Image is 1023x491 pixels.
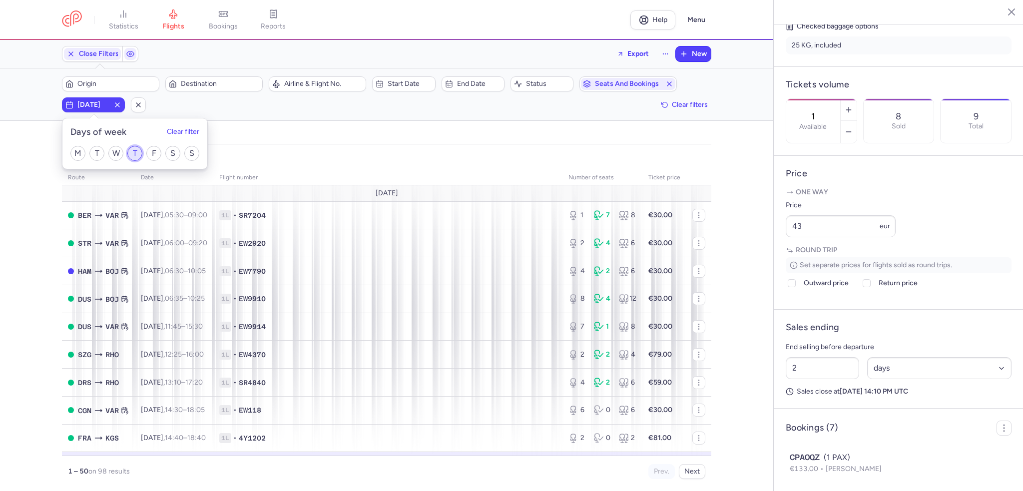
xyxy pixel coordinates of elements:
[826,465,882,473] span: [PERSON_NAME]
[619,378,636,388] div: 6
[77,101,109,109] span: [DATE]
[79,50,119,58] span: Close Filters
[863,279,871,287] input: Return price
[511,76,573,91] button: Status
[233,433,237,443] span: •
[165,76,263,91] button: Destination
[595,80,661,88] span: Seats and bookings
[619,322,636,332] div: 8
[239,238,266,248] span: EW2920
[187,434,206,442] time: 18:40
[188,211,207,219] time: 09:00
[457,80,501,88] span: End date
[70,126,126,138] h5: Days of week
[141,406,205,414] span: [DATE],
[786,79,1012,90] h4: Tickets volume
[568,433,586,443] div: 2
[594,405,611,415] div: 0
[526,80,570,88] span: Status
[594,350,611,360] div: 2
[652,16,667,23] span: Help
[165,267,184,275] time: 06:30
[88,467,130,476] span: on 98 results
[790,452,1008,475] button: CPAOQZ(1 PAX)€133.00[PERSON_NAME]
[165,211,207,219] span: –
[248,9,298,31] a: reports
[105,266,119,277] span: BOJ
[648,267,672,275] strong: €30.00
[78,405,91,416] span: CGN
[219,294,231,304] span: 1L
[969,122,984,130] p: Total
[786,168,1012,179] h4: Price
[786,20,1012,32] h5: Checked baggage options
[786,36,1012,54] li: 25 KG, included
[165,378,181,387] time: 13:10
[162,22,184,31] span: flights
[187,406,205,414] time: 18:05
[165,434,183,442] time: 14:40
[165,322,181,331] time: 11:45
[648,406,672,414] strong: €30.00
[78,349,91,360] span: SZG
[78,321,91,332] span: DUS
[568,294,586,304] div: 8
[213,170,562,185] th: Flight number
[141,434,206,442] span: [DATE],
[568,266,586,276] div: 4
[165,294,183,303] time: 06:35
[219,350,231,360] span: 1L
[219,266,231,276] span: 1L
[679,464,705,479] button: Next
[594,433,611,443] div: 0
[198,9,248,31] a: bookings
[788,279,796,287] input: Outward price
[676,46,711,61] button: New
[630,10,675,29] a: Help
[786,341,1012,353] p: End selling before departure
[187,294,205,303] time: 10:25
[165,350,182,359] time: 12:25
[239,405,261,415] span: EW118
[790,465,826,473] span: €133.00
[568,405,586,415] div: 6
[648,464,675,479] button: Prev.
[594,294,611,304] div: 4
[62,76,159,91] button: Origin
[619,433,636,443] div: 2
[442,76,505,91] button: End date
[892,122,906,130] p: Sold
[239,350,266,360] span: EW4370
[165,211,184,219] time: 05:30
[786,322,839,333] h4: Sales ending
[610,46,655,62] button: Export
[219,378,231,388] span: 1L
[141,350,204,359] span: [DATE],
[594,378,611,388] div: 2
[185,322,203,331] time: 15:30
[786,215,896,237] input: ---
[141,239,207,247] span: [DATE],
[658,97,711,112] button: Clear filters
[141,378,203,387] span: [DATE],
[786,387,1012,396] p: Sales close at
[141,294,205,303] span: [DATE],
[219,433,231,443] span: 1L
[239,378,266,388] span: SR4840
[372,76,435,91] button: Start date
[896,111,901,121] p: 8
[165,350,204,359] span: –
[648,378,672,387] strong: €59.00
[568,210,586,220] div: 1
[78,294,91,305] span: DUS
[799,123,827,131] label: Available
[78,238,91,249] span: STR
[105,433,119,444] span: KGS
[62,10,82,29] a: CitizenPlane red outlined logo
[186,350,204,359] time: 16:00
[165,239,184,247] time: 06:00
[840,387,908,396] strong: [DATE] 14:10 PM UTC
[165,406,183,414] time: 14:30
[648,239,672,247] strong: €30.00
[786,422,838,434] h4: Bookings (7)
